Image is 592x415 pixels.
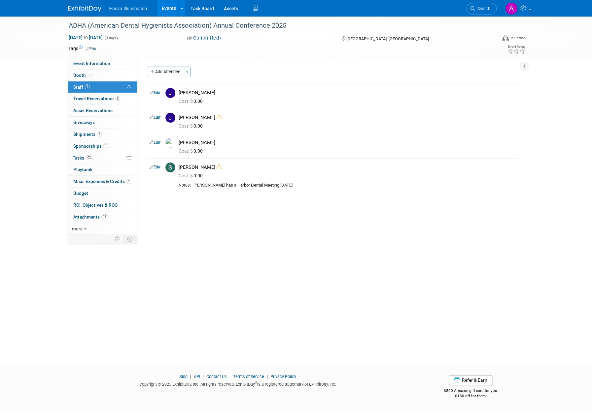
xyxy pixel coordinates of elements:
[68,188,137,199] a: Budget
[68,152,137,164] a: Tasks0%
[126,179,131,184] span: 1
[73,191,88,196] span: Budget
[73,132,102,137] span: Shipments
[150,115,160,120] a: Edit
[189,374,193,379] span: |
[73,179,131,184] span: Misc. Expenses & Credits
[417,393,524,399] div: $150 off for them.
[185,35,224,42] button: Committed
[68,380,408,387] div: Copyright © 2025 ExhibitDay, Inc. All rights reserved. ExhibitDay is a registered trademark of Ex...
[510,36,525,41] div: In-Person
[68,211,137,223] a: Attachments13
[123,235,137,243] td: Toggle Event Tabs
[73,96,120,101] span: Travel Reservations
[475,6,490,11] span: Search
[68,35,103,41] span: [DATE] [DATE]
[73,120,95,125] span: Giveaways
[115,96,120,101] span: 3
[101,214,108,219] span: 13
[255,381,257,385] sup: ®
[68,105,137,116] a: Asset Reservations
[150,165,160,169] a: Edit
[68,70,137,81] a: Booth
[449,375,492,385] a: Refer & Earn
[217,164,222,169] i: Double-book Warning!
[458,34,526,44] div: Event Format
[179,173,193,178] span: Cost: $
[68,6,101,12] img: ExhibitDay
[270,374,296,379] a: Privacy Policy
[179,123,193,129] span: Cost: $
[179,173,205,178] span: 0.00
[68,164,137,175] a: Playbook
[193,183,516,188] div: [PERSON_NAME] has a Harbor Dental Meeting [DATE]
[150,140,160,145] a: Edit
[68,58,137,69] a: Event Information
[179,99,205,104] span: 0.00
[127,84,131,90] span: Potential Scheduling Conflict -- at least one attendee is tagged in another overlapping event.
[165,88,175,98] img: J.jpg
[83,35,89,40] span: to
[179,374,188,379] a: Blog
[179,139,516,146] div: [PERSON_NAME]
[112,235,123,243] td: Personalize Event Tab Strip
[179,123,205,129] span: 0.00
[73,108,113,113] span: Asset Reservations
[68,199,137,211] a: ROI, Objectives & ROO
[194,374,200,379] a: API
[73,167,92,172] span: Playbook
[165,163,175,172] img: S.jpg
[73,202,118,208] span: ROI, Objectives & ROO
[97,132,102,136] span: 1
[66,20,487,32] div: ADHA (American Dental Hygienists Association) Annual Conference 2025
[206,374,227,379] a: Contact Us
[104,36,118,40] span: (3 days)
[147,67,184,77] button: Add Attendee
[505,2,518,15] img: Abby Nelson
[417,384,524,399] div: $500 Amazon gift card for you,
[109,6,147,11] span: Enova Illumination
[68,176,137,187] a: Misc. Expenses & Credits1
[502,35,509,41] img: Format-Inperson.png
[217,115,222,120] i: Double-book Warning!
[73,143,108,149] span: Sponsorships
[179,148,205,154] span: 0.00
[179,148,193,154] span: Cost: $
[89,73,92,77] i: Booth reservation complete
[68,140,137,152] a: Sponsorships1
[72,226,83,231] span: more
[179,99,193,104] span: Cost: $
[228,374,232,379] span: |
[346,36,429,41] span: [GEOGRAPHIC_DATA], [GEOGRAPHIC_DATA]
[73,214,108,220] span: Attachments
[73,73,93,78] span: Booth
[68,93,137,104] a: Travel Reservations3
[73,155,93,161] span: Tasks
[179,114,516,121] div: [PERSON_NAME]
[68,45,96,52] td: Tags
[165,113,175,123] img: J.jpg
[265,374,269,379] span: |
[103,143,108,148] span: 1
[73,61,110,66] span: Event Information
[85,84,90,89] span: 4
[86,155,93,160] span: 0%
[201,374,205,379] span: |
[179,164,516,170] div: [PERSON_NAME]
[68,117,137,128] a: Giveaways
[466,3,497,15] a: Search
[68,223,137,235] a: more
[86,46,96,51] a: Edit
[73,84,90,90] span: Staff
[68,81,137,93] a: Staff4
[150,90,160,95] a: Edit
[233,374,264,379] a: Terms of Service
[179,90,516,96] div: [PERSON_NAME]
[68,129,137,140] a: Shipments1
[179,183,191,188] div: Notes:
[507,45,525,48] div: Event Rating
